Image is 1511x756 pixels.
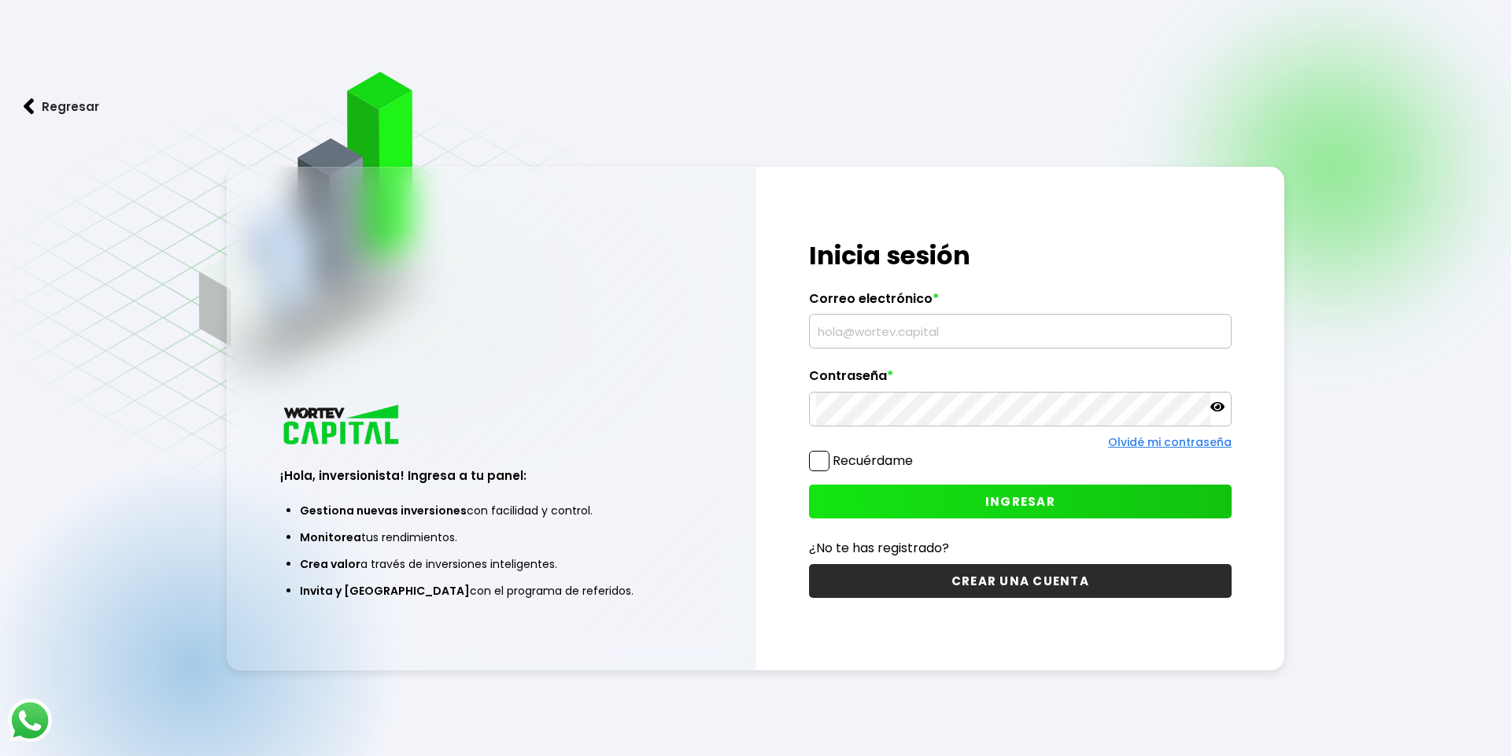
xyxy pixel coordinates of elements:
[809,538,1232,598] a: ¿No te has registrado?CREAR UNA CUENTA
[8,699,52,743] img: logos_whatsapp-icon.242b2217.svg
[833,452,913,470] label: Recuérdame
[300,503,467,518] span: Gestiona nuevas inversiones
[809,237,1232,275] h1: Inicia sesión
[300,551,683,577] li: a través de inversiones inteligentes.
[280,467,703,485] h3: ¡Hola, inversionista! Ingresa a tu panel:
[1108,434,1232,450] a: Olvidé mi contraseña
[816,315,1225,348] input: hola@wortev.capital
[809,538,1232,558] p: ¿No te has registrado?
[809,368,1232,392] label: Contraseña
[300,583,470,599] span: Invita y [GEOGRAPHIC_DATA]
[809,485,1232,518] button: INGRESAR
[280,403,405,449] img: logo_wortev_capital
[985,493,1055,510] span: INGRESAR
[300,529,361,545] span: Monitorea
[300,577,683,604] li: con el programa de referidos.
[300,524,683,551] li: tus rendimientos.
[809,291,1232,315] label: Correo electrónico
[809,564,1232,598] button: CREAR UNA CUENTA
[300,556,360,572] span: Crea valor
[300,497,683,524] li: con facilidad y control.
[24,98,35,115] img: flecha izquierda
